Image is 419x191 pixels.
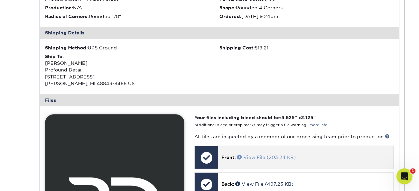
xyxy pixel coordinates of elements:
[2,171,57,189] iframe: Google Customer Reviews
[45,45,88,50] strong: Shipping Method:
[45,13,219,20] li: Rounded 1/8"
[219,13,394,20] li: [DATE] 9:24pm
[45,14,89,19] strong: Radius of Corners:
[40,94,399,106] div: Files
[194,133,393,140] p: All files are inspected by a member of our processing team prior to production.
[219,44,394,51] div: $19.21
[281,115,295,120] span: 3.625
[45,53,219,87] div: [PERSON_NAME] Profound Detail [STREET_ADDRESS] [PERSON_NAME], MI 48843-8488 US
[221,181,234,187] span: Back:
[45,44,219,51] div: UPS Ground
[219,45,255,50] strong: Shipping Cost:
[45,4,219,11] li: N/A
[221,155,236,160] span: Front:
[410,168,415,174] span: 1
[45,5,73,10] strong: Production:
[219,4,394,11] li: Rounded 4 Corners
[309,123,327,127] a: more info
[301,115,313,120] span: 2.125
[237,155,296,160] a: View File (203.24 KB)
[194,115,316,120] strong: Your files including bleed should be: " x "
[219,5,236,10] strong: Shape:
[235,181,293,187] a: View File (497.23 KB)
[40,27,399,39] div: Shipping Details
[194,123,327,127] small: *Additional bleed or crop marks may trigger a file warning –
[219,14,241,19] strong: Ordered:
[396,168,412,184] iframe: Intercom live chat
[45,54,64,59] strong: Ship To:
